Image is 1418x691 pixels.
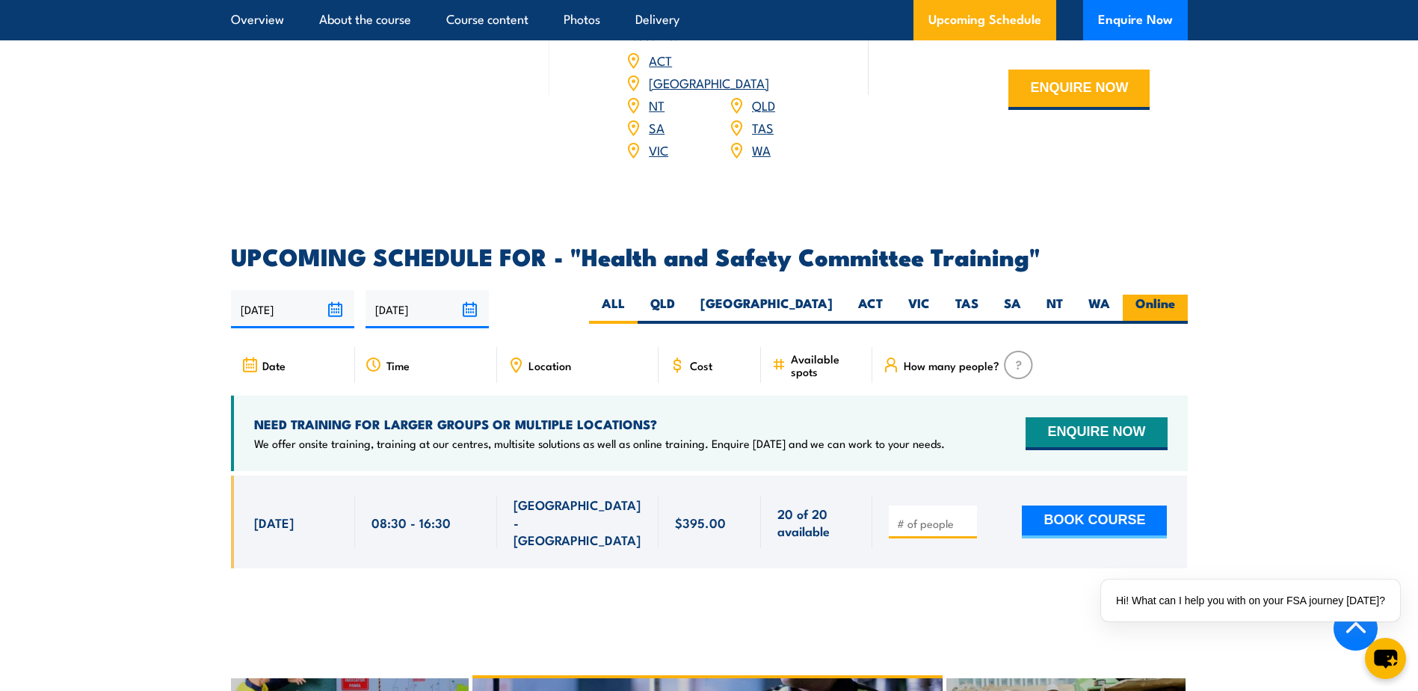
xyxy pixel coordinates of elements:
[262,359,286,372] span: Date
[752,118,774,136] a: TAS
[1008,70,1150,110] button: ENQUIRE NOW
[904,359,999,372] span: How many people?
[688,295,845,324] label: [GEOGRAPHIC_DATA]
[1076,295,1123,324] label: WA
[386,359,410,372] span: Time
[845,295,896,324] label: ACT
[254,514,294,531] span: [DATE]
[366,290,489,328] input: To date
[897,516,972,531] input: # of people
[528,359,571,372] span: Location
[1022,506,1167,538] button: BOOK COURSE
[589,295,638,324] label: ALL
[649,141,668,159] a: VIC
[791,352,862,378] span: Available spots
[649,51,672,69] a: ACT
[752,96,775,114] a: QLD
[254,416,945,432] h4: NEED TRAINING FOR LARGER GROUPS OR MULTIPLE LOCATIONS?
[777,505,856,540] span: 20 of 20 available
[1123,295,1188,324] label: Online
[991,295,1034,324] label: SA
[1101,580,1400,621] div: Hi! What can I help you with on your FSA journey [DATE]?
[649,73,769,91] a: [GEOGRAPHIC_DATA]
[752,141,771,159] a: WA
[638,295,688,324] label: QLD
[231,245,1188,266] h2: UPCOMING SCHEDULE FOR - "Health and Safety Committee Training"
[1026,417,1167,450] button: ENQUIRE NOW
[1034,295,1076,324] label: NT
[649,96,665,114] a: NT
[943,295,991,324] label: TAS
[675,514,726,531] span: $395.00
[254,436,945,451] p: We offer onsite training, training at our centres, multisite solutions as well as online training...
[896,295,943,324] label: VIC
[649,118,665,136] a: SA
[1365,638,1406,679] button: chat-button
[514,496,642,548] span: [GEOGRAPHIC_DATA] - [GEOGRAPHIC_DATA]
[231,290,354,328] input: From date
[372,514,451,531] span: 08:30 - 16:30
[690,359,712,372] span: Cost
